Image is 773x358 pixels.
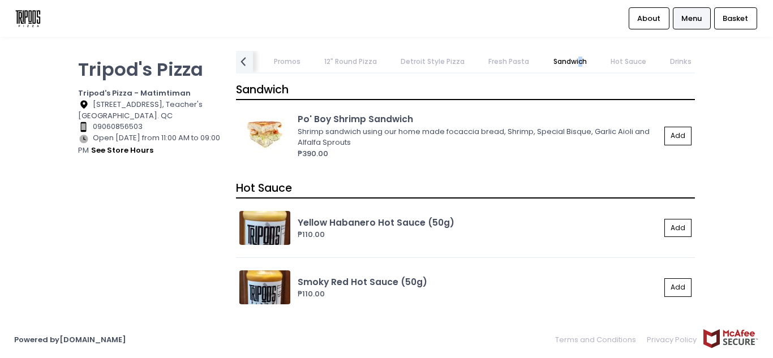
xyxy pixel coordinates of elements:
a: Promos [263,51,311,72]
img: mcafee-secure [702,329,759,348]
div: Shrimp sandwich using our home made focaccia bread, Shrimp, Special Bisque, Garlic Aioli and Alfa... [298,126,657,148]
div: ₱110.00 [298,288,660,300]
button: Add [664,278,692,297]
p: Tripod's Pizza [78,58,222,80]
a: About [629,7,669,29]
b: Tripod's Pizza - Matimtiman [78,88,191,98]
span: Menu [681,13,702,24]
div: ₱390.00 [298,148,660,159]
a: Fresh Pasta [478,51,540,72]
div: ₱110.00 [298,229,660,240]
span: Sandwich [236,82,289,97]
img: logo [14,8,42,28]
span: Basket [723,13,748,24]
span: About [637,13,660,24]
div: Po' Boy Shrimp Sandwich [298,113,660,126]
div: Smoky Red Hot Sauce (50g) [298,275,660,288]
a: Drinks [659,51,703,72]
div: Open [DATE] from 11:00 AM to 09:00 PM [78,132,222,156]
a: Sandwich [542,51,598,72]
a: Powered by[DOMAIN_NAME] [14,334,126,345]
a: Hot Sauce [599,51,657,72]
a: Terms and Conditions [555,329,642,351]
img: Po' Boy Shrimp Sandwich [239,119,290,153]
a: 12" Round Pizza [313,51,388,72]
a: Detroit Style Pizza [390,51,476,72]
span: Hot Sauce [236,180,292,196]
button: Add [664,219,692,238]
div: Yellow Habanero Hot Sauce (50g) [298,216,660,229]
img: Yellow Habanero Hot Sauce (50g) [239,211,290,245]
button: Add [664,127,692,145]
button: see store hours [91,144,154,157]
img: Smoky Red Hot Sauce (50g) [239,270,290,304]
a: Menu [673,7,711,29]
div: 09060856503 [78,121,222,132]
a: Privacy Policy [642,329,703,351]
div: [STREET_ADDRESS], Teacher's [GEOGRAPHIC_DATA]. QC [78,99,222,122]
